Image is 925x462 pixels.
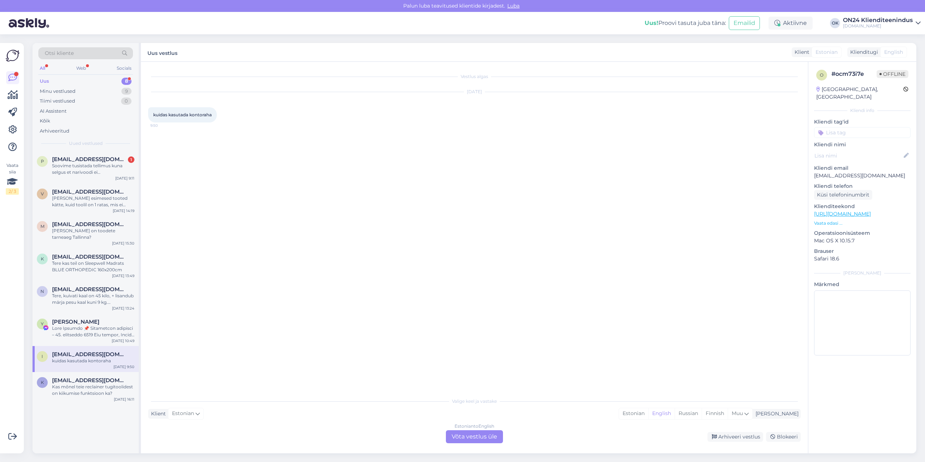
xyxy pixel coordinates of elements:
[814,211,871,217] a: [URL][DOMAIN_NAME]
[814,172,911,180] p: [EMAIL_ADDRESS][DOMAIN_NAME]
[40,98,75,105] div: Tiimi vestlused
[814,229,911,237] p: Operatsioonisüsteem
[814,203,911,210] p: Klienditeekond
[112,241,134,246] div: [DATE] 15:30
[6,162,19,195] div: Vaata siia
[52,156,127,163] span: Pavelumb@gmail.com
[40,108,66,115] div: AI Assistent
[41,380,44,385] span: K
[645,20,658,26] b: Uus!
[41,256,44,262] span: K
[645,19,726,27] div: Proovi tasuta juba täna:
[148,73,801,80] div: Vestlus algas
[814,152,902,160] input: Lisa nimi
[814,141,911,148] p: Kliendi nimi
[884,48,903,56] span: English
[121,78,132,85] div: 8
[707,432,763,442] div: Arhiveeri vestlus
[455,423,494,429] div: Estonian to English
[42,354,43,359] span: i
[52,228,134,241] div: [PERSON_NAME] on toodete tarneaeg Tallinna?
[814,220,911,226] p: Vaata edasi ...
[148,410,166,418] div: Klient
[843,23,913,29] div: [DOMAIN_NAME]
[52,293,134,306] div: Tere, kuivati kaal on 45 kilo, + lisandub märja pesu kaal kuni 9 kg. [PERSON_NAME] peaks kannatam...
[814,255,911,263] p: Safari 18.6
[40,289,44,294] span: n
[112,273,134,279] div: [DATE] 13:49
[702,408,728,419] div: Finnish
[52,325,134,338] div: Lore Ipsumdo 📌 Sitametcon adipisci – 45. elitseddo 6519 Eiu tempor, Incidi utlaboreetdo magna ali...
[113,208,134,213] div: [DATE] 14:19
[52,351,127,358] span: ive.schmuul@hotmail.com
[814,281,911,288] p: Märkmed
[40,78,49,85] div: Uus
[112,306,134,311] div: [DATE] 13:24
[121,98,132,105] div: 0
[814,190,872,200] div: Küsi telefoninumbrit
[113,364,134,370] div: [DATE] 9:50
[619,408,648,419] div: Estonian
[52,254,127,260] span: Kodulinnatuled@gmail.com
[52,358,134,364] div: kuidas kasutada kontoraha
[40,128,69,135] div: Arhiveeritud
[877,70,908,78] span: Offline
[115,64,133,73] div: Socials
[75,64,87,73] div: Web
[40,117,50,125] div: Kõik
[6,188,19,195] div: 2 / 3
[52,377,127,384] span: Kaidi91@gmail.com
[732,410,743,416] span: Muu
[150,123,177,128] span: 9:50
[112,338,134,344] div: [DATE] 10:49
[729,16,760,30] button: Emailid
[40,88,76,95] div: Minu vestlused
[830,18,840,28] div: OK
[147,47,177,57] label: Uus vestlus
[814,164,911,172] p: Kliendi email
[814,107,911,114] div: Kliendi info
[153,112,212,117] span: kuidas kasutada kontoraha
[41,159,44,164] span: P
[52,221,127,228] span: Marinagermanltd@gmail.com
[52,260,134,273] div: Tere kas teil on Sleepwell Madrats BLUE ORTHOPEDIC 160x200cm
[766,432,801,442] div: Blokeeri
[814,127,911,138] input: Lisa tag
[172,410,194,418] span: Estonian
[52,319,99,325] span: Yaman Yemicho
[148,88,801,95] div: [DATE]
[814,270,911,276] div: [PERSON_NAME]
[114,397,134,402] div: [DATE] 16:11
[41,321,44,327] span: Y
[675,408,702,419] div: Russian
[847,48,878,56] div: Klienditugi
[816,48,838,56] span: Estonian
[69,140,103,147] span: Uued vestlused
[38,64,47,73] div: All
[843,17,921,29] a: ON24 Klienditeenindus[DOMAIN_NAME]
[820,72,823,78] span: o
[52,384,134,397] div: Kas mõnel teie reclainer tugitoolidest on kiikumise funktsioon ka?
[115,176,134,181] div: [DATE] 9:11
[814,118,911,126] p: Kliendi tag'id
[41,191,44,197] span: V
[816,86,903,101] div: [GEOGRAPHIC_DATA], [GEOGRAPHIC_DATA]
[769,17,813,30] div: Aktiivne
[52,189,127,195] span: Vilba.kadri@gmail.com
[45,49,74,57] span: Otsi kliente
[128,156,134,163] div: 1
[40,224,44,229] span: M
[505,3,522,9] span: Luba
[792,48,809,56] div: Klient
[814,182,911,190] p: Kliendi telefon
[446,430,503,443] div: Võta vestlus üle
[814,237,911,245] p: Mac OS X 10.15.7
[753,410,799,418] div: [PERSON_NAME]
[52,195,134,208] div: [PERSON_NAME] esimesed tooted kätte, kuid toolil on 1 ratas, mis ei mahu talle mõeldud auku sisse...
[843,17,913,23] div: ON24 Klienditeenindus
[148,398,801,405] div: Valige keel ja vastake
[121,88,132,95] div: 9
[52,286,127,293] span: nele.mandla@gmail.com
[52,163,134,176] div: Soovime tusistada tellimus kuna selgus et narivoodi ei [PERSON_NAME] möödu järgi. [PERSON_NAME] o...
[831,70,877,78] div: # ocm73i7e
